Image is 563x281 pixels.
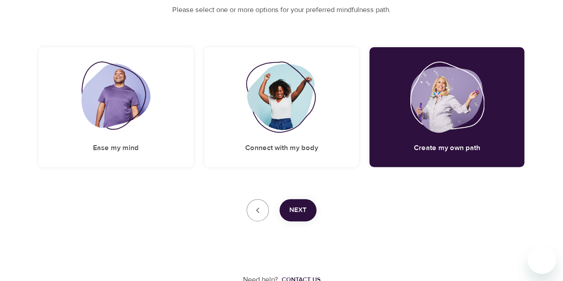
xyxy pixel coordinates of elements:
[414,143,480,153] h5: Create my own path
[527,245,556,274] iframe: Button to launch messaging window
[289,204,307,216] span: Next
[410,61,484,133] img: Create my own path
[39,5,525,15] p: Please select one or more options for your preferred mindfulness path.
[245,143,318,153] h5: Connect with my body
[369,47,524,167] div: Create my own pathCreate my own path
[279,199,316,221] button: Next
[93,143,139,153] h5: Ease my mind
[246,61,318,133] img: Connect with my body
[204,47,359,167] div: Connect with my bodyConnect with my body
[81,61,150,133] img: Ease my mind
[39,47,194,167] div: Ease my mindEase my mind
